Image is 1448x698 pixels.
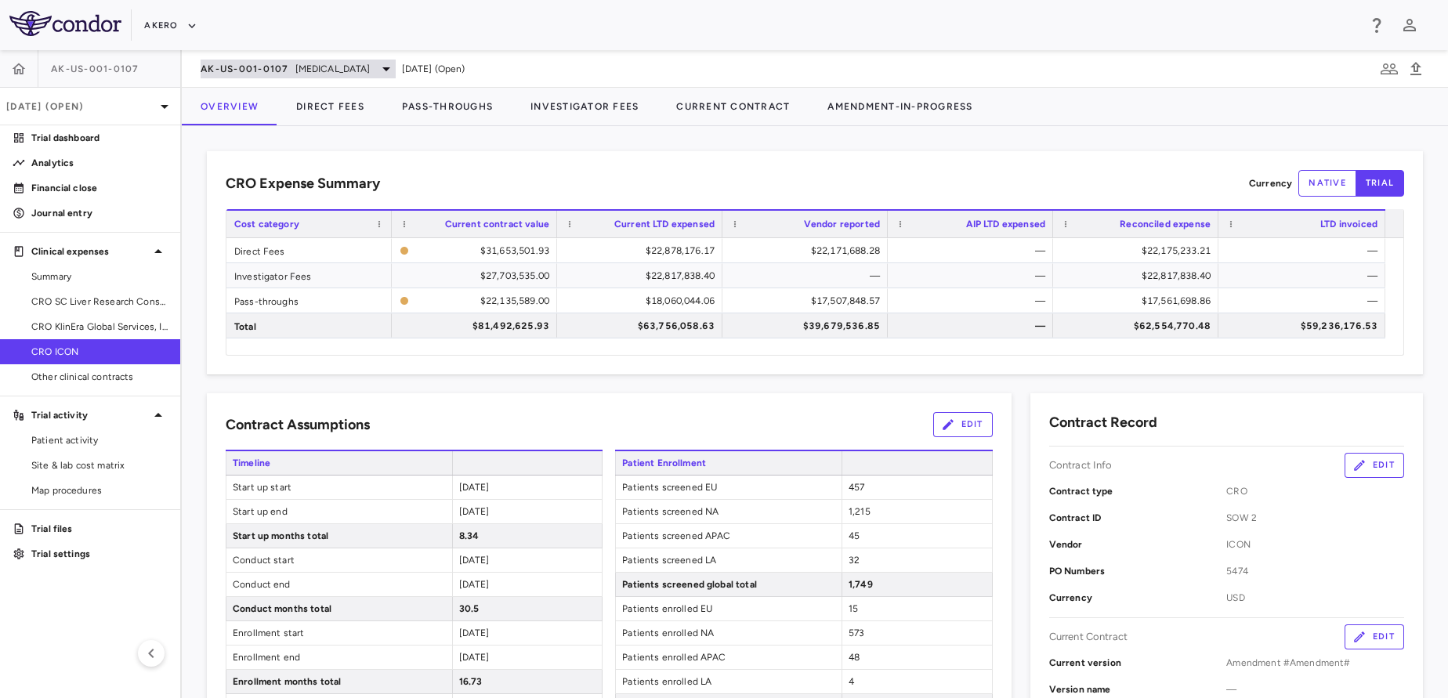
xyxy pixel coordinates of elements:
span: Timeline [226,451,452,475]
div: $22,175,233.21 [1067,238,1211,263]
p: Current version [1049,656,1227,670]
span: [MEDICAL_DATA] [295,62,371,76]
p: Trial activity [31,408,149,422]
p: Contract type [1049,484,1227,498]
span: Enrollment start [226,621,452,645]
button: native [1298,170,1356,197]
div: $27,703,535.00 [406,263,549,288]
span: AK-US-001-0107 [51,63,139,75]
div: — [737,263,880,288]
div: $18,060,044.06 [571,288,715,313]
span: The contract record and uploaded budget values do not match. Please review the contract record an... [400,289,549,312]
p: Currency [1249,176,1292,190]
button: trial [1356,170,1404,197]
span: Other clinical contracts [31,370,168,384]
button: Current Contract [657,88,809,125]
span: Start up end [226,500,452,523]
div: $22,817,838.40 [1067,263,1211,288]
span: 1,215 [849,506,871,517]
span: Current contract value [445,219,549,230]
span: Patients enrolled LA [616,670,842,693]
div: — [1233,238,1377,263]
span: Current LTD expensed [614,219,715,230]
span: USD [1226,591,1404,605]
div: $17,507,848.57 [737,288,880,313]
span: 4 [849,676,854,687]
p: [DATE] (Open) [6,99,155,114]
span: AIP LTD expensed [966,219,1045,230]
p: Current Contract [1049,630,1128,644]
div: $81,492,625.93 [406,313,549,338]
p: Analytics [31,156,168,170]
span: Start up start [226,476,452,499]
span: Conduct end [226,573,452,596]
div: $22,878,176.17 [571,238,715,263]
span: 1,749 [849,579,873,590]
p: Financial close [31,181,168,195]
div: $22,135,589.00 [415,288,549,313]
span: 457 [849,482,864,493]
button: Amendment-In-Progress [809,88,991,125]
span: Conduct months total [226,597,452,620]
button: Investigator Fees [512,88,657,125]
span: Patients screened LA [616,548,842,572]
span: AK-US-001-0107 [201,63,289,75]
span: Patients screened EU [616,476,842,499]
span: Patients screened APAC [616,524,842,548]
div: — [1233,288,1377,313]
span: [DATE] [459,482,490,493]
p: Contract ID [1049,511,1227,525]
span: CRO [1226,484,1404,498]
span: LTD invoiced [1320,219,1377,230]
span: 5474 [1226,564,1404,578]
span: 48 [849,652,860,663]
p: Clinical expenses [31,244,149,259]
img: logo-full-BYUhSk78.svg [9,11,121,36]
span: Patients enrolled NA [616,621,842,645]
span: Reconciled expense [1120,219,1211,230]
h6: Contract Record [1049,412,1157,433]
div: $62,554,770.48 [1067,313,1211,338]
span: CRO ICON [31,345,168,359]
div: $39,679,536.85 [737,313,880,338]
p: Vendor [1049,537,1227,552]
span: CRO SC Liver Research Consortium LLC [31,295,168,309]
div: $63,756,058.63 [571,313,715,338]
p: Journal entry [31,206,168,220]
button: Pass-Throughs [383,88,512,125]
span: 573 [849,627,864,638]
p: Trial settings [31,547,168,561]
span: [DATE] [459,555,490,566]
span: Enrollment months total [226,670,452,693]
div: — [902,313,1045,338]
div: Direct Fees [226,238,392,262]
h6: Contract Assumptions [226,414,370,436]
div: Investigator Fees [226,263,392,288]
div: — [902,238,1045,263]
span: Site & lab cost matrix [31,458,168,472]
p: PO Numbers [1049,564,1227,578]
span: — [1226,682,1404,696]
span: Summary [31,269,168,284]
span: Conduct start [226,548,452,572]
span: CRO KlinEra Global Services, Inc. [31,320,168,334]
p: Version name [1049,682,1227,696]
button: Edit [1345,453,1404,478]
div: — [1233,263,1377,288]
button: Edit [933,412,993,437]
div: $22,171,688.28 [737,238,880,263]
span: 32 [849,555,860,566]
span: 45 [849,530,860,541]
span: Patient activity [31,433,168,447]
span: Cost category [234,219,299,230]
button: Overview [182,88,277,125]
h6: CRO Expense Summary [226,173,380,194]
div: Total [226,313,392,338]
button: Direct Fees [277,88,383,125]
span: [DATE] [459,627,490,638]
span: Patients enrolled EU [616,597,842,620]
span: [DATE] [459,579,490,590]
span: 8.34 [459,530,480,541]
button: Akero [144,13,197,38]
span: Enrollment end [226,646,452,669]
